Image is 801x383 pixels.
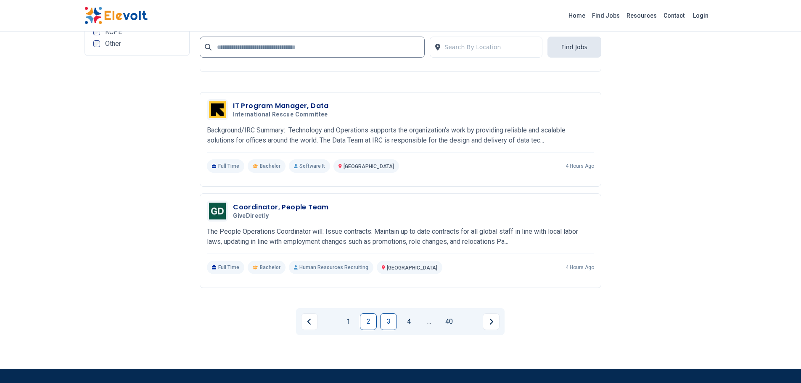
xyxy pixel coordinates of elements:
[360,313,377,330] a: Page 2 is your current page
[207,99,594,173] a: International Rescue CommitteeIT Program Manager, DataInternational Rescue CommitteeBackground/IR...
[207,227,594,247] p: The People Operations Coordinator will: Issue contracts: Maintain up to date contracts for all gl...
[207,125,594,145] p: Background/IRC Summary: Technology and Operations supports the organization’s work by providing r...
[233,212,269,220] span: GiveDirectly
[105,40,121,47] span: Other
[441,313,457,330] a: Page 40
[85,63,190,315] iframe: Advertisement
[301,313,318,330] a: Previous page
[387,265,437,271] span: [GEOGRAPHIC_DATA]
[233,202,329,212] h3: Coordinator, People Team
[759,343,801,383] iframe: Chat Widget
[301,313,500,330] ul: Pagination
[289,261,373,274] p: Human Resources Recruiting
[623,9,660,22] a: Resources
[566,163,594,169] p: 4 hours ago
[344,164,394,169] span: [GEOGRAPHIC_DATA]
[289,159,330,173] p: Software It
[547,37,601,58] button: Find Jobs
[105,29,122,35] span: KCPE
[260,264,280,271] span: Bachelor
[93,40,100,47] input: Other
[483,313,500,330] a: Next page
[85,7,148,24] img: Elevolt
[565,9,589,22] a: Home
[340,313,357,330] a: Page 1
[660,9,688,22] a: Contact
[566,264,594,271] p: 4 hours ago
[260,163,280,169] span: Bachelor
[207,159,244,173] p: Full Time
[688,7,714,24] a: Login
[611,56,717,308] iframe: Advertisement
[589,9,623,22] a: Find Jobs
[209,203,226,219] img: GiveDirectly
[233,101,331,111] h3: IT Program Manager, Data
[380,313,397,330] a: Page 3
[207,261,244,274] p: Full Time
[233,111,328,119] span: International Rescue Committee
[207,201,594,274] a: GiveDirectlyCoordinator, People TeamGiveDirectlyThe People Operations Coordinator will: Issue con...
[420,313,437,330] a: Jump forward
[93,29,100,35] input: KCPE
[400,313,417,330] a: Page 4
[209,101,226,118] img: International Rescue Committee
